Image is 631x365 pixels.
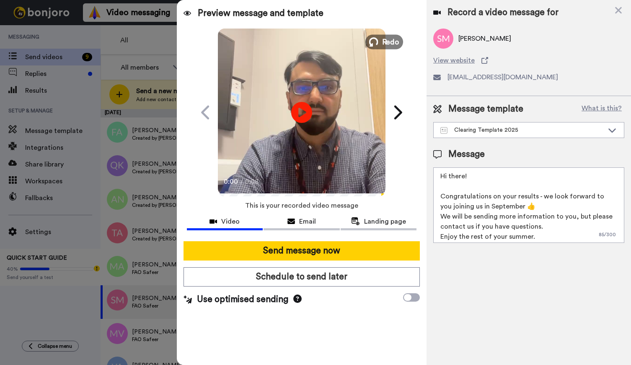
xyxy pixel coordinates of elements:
[448,148,485,161] span: Message
[447,72,558,82] span: [EMAIL_ADDRESS][DOMAIN_NAME]
[36,24,145,32] p: Hi Safeer, Boost your view rates with automatic re-sends of unviewed messages! We've just release...
[245,196,358,215] span: This is your recorded video message
[440,127,447,134] img: Message-temps.svg
[184,267,420,287] button: Schedule to send later
[364,216,406,227] span: Landing page
[221,216,240,227] span: Video
[579,103,624,115] button: What is this?
[197,293,288,306] span: Use optimised sending
[36,32,145,40] p: Message from Grant, sent 3w ago
[433,55,475,65] span: View website
[433,55,624,65] a: View website
[299,216,316,227] span: Email
[19,25,32,39] img: Profile image for Grant
[433,167,624,243] textarea: Hi there! Congratulations on your results - we look forward to you joining us in September 👍 We w...
[448,103,523,115] span: Message template
[240,177,243,187] span: /
[13,18,155,45] div: message notification from Grant, 3w ago. Hi Safeer, Boost your view rates with automatic re-sends...
[184,241,420,261] button: Send message now
[440,126,604,134] div: Clearing Template 2025
[224,177,238,187] span: 0:00
[245,177,259,187] span: 0:08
